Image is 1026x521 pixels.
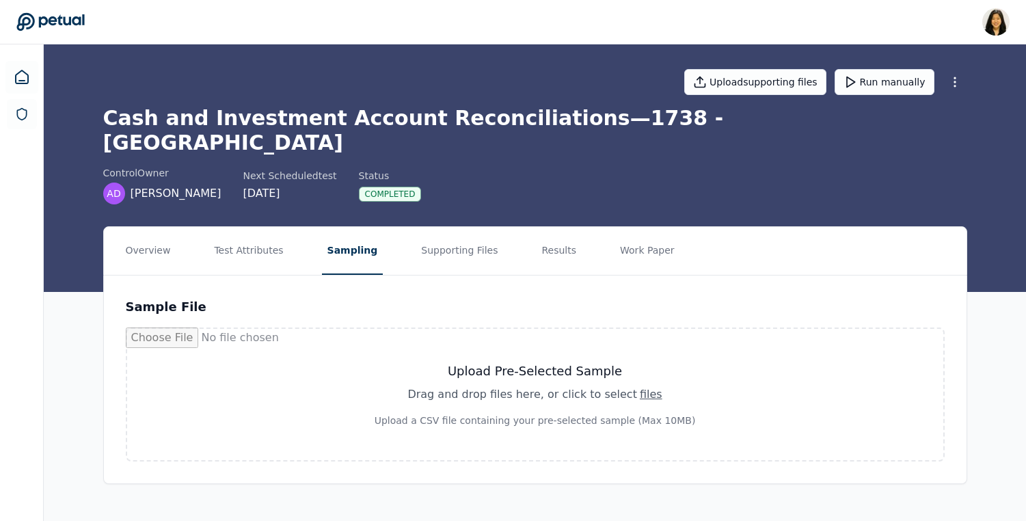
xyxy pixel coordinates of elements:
button: Run manually [835,69,934,95]
h3: Sample File [126,297,206,317]
a: Go to Dashboard [16,12,85,31]
span: [PERSON_NAME] [131,185,221,202]
button: Results [536,227,582,275]
div: Drag and drop files here , or click to select [160,386,910,403]
button: Overview [120,227,176,275]
a: Dashboard [5,61,38,94]
div: [DATE] [243,185,336,202]
a: SOC 1 Reports [7,99,37,129]
div: control Owner [103,166,221,180]
nav: Tabs [104,227,967,275]
h1: Cash and Investment Account Reconciliations — 1738 - [GEOGRAPHIC_DATA] [103,106,967,155]
button: Supporting Files [416,227,503,275]
button: More Options [943,70,967,94]
div: Completed [359,187,422,202]
button: Uploadsupporting files [684,69,826,95]
div: Next Scheduled test [243,169,336,183]
span: AD [107,187,120,200]
h3: Upload Pre-Selected Sample [160,362,910,381]
img: Renee Park [982,8,1010,36]
div: Status [359,169,422,183]
button: Sampling [322,227,383,275]
button: Work Paper [615,227,680,275]
div: files [640,386,662,403]
p: Upload a CSV file containing your pre-selected sample (Max 10MB) [160,414,910,427]
button: Test Attributes [208,227,288,275]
